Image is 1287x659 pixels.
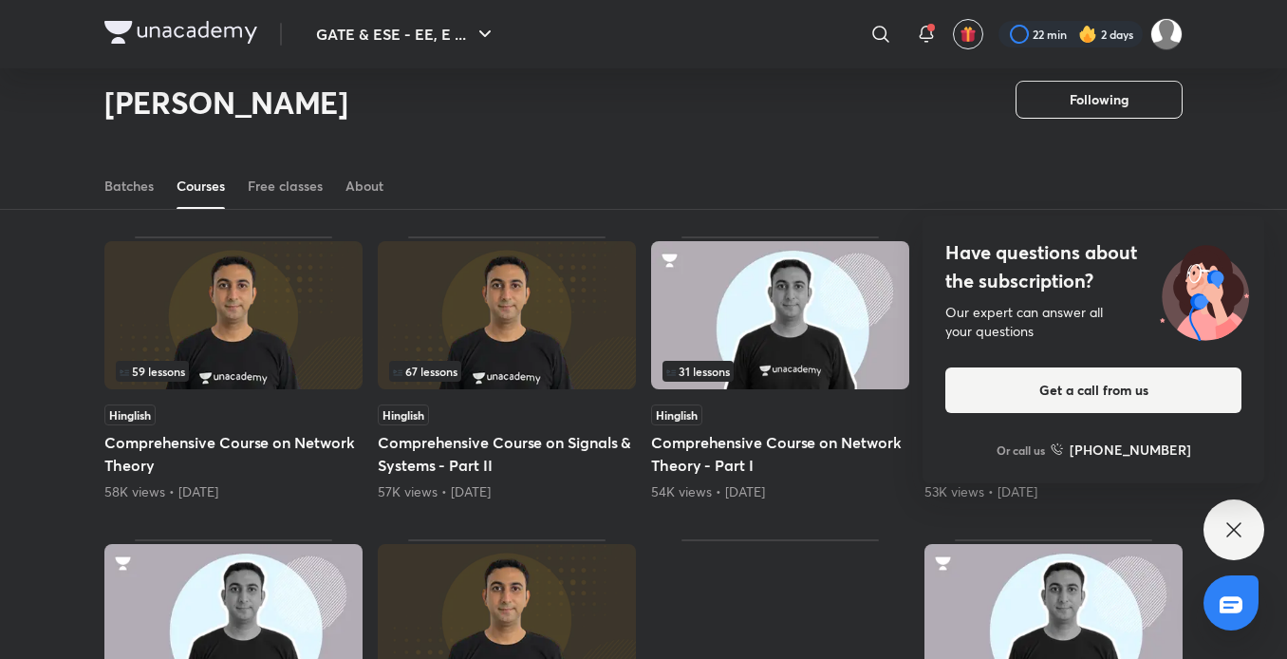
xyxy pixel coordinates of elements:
div: left [116,361,351,382]
h6: [PHONE_NUMBER] [1070,440,1191,460]
div: Comprehensive Course on Network Theory - Part I [651,236,909,500]
span: Hinglish [378,405,429,425]
div: left [662,361,898,382]
div: infosection [389,361,625,382]
h5: Comprehensive Course on Network Theory - Part I [651,431,909,477]
h5: Comprehensive Course on Network Theory [104,431,363,477]
div: infocontainer [116,361,351,382]
a: Courses [177,163,225,209]
h2: [PERSON_NAME] [104,84,348,122]
div: 57K views • 2 years ago [378,482,636,501]
div: Batches [104,177,154,196]
a: [PHONE_NUMBER] [1051,440,1191,460]
img: Thumbnail [378,241,636,389]
span: 31 lessons [666,366,730,377]
img: Juhi Yaduwanshi [1150,18,1183,50]
img: Thumbnail [104,241,363,389]
div: 53K views • 3 years ago [924,482,1183,501]
div: Comprehensive Course on Network Theory [104,236,363,500]
span: Hinglish [651,405,702,425]
a: Company Logo [104,21,257,48]
button: Get a call from us [945,367,1241,413]
div: Courses [177,177,225,196]
div: infocontainer [662,361,898,382]
div: left [389,361,625,382]
div: infosection [116,361,351,382]
div: Comprehensive Course on Signals & Systems - Part II [378,236,636,500]
button: GATE & ESE - EE, E ... [305,15,508,53]
div: infocontainer [389,361,625,382]
a: Batches [104,163,154,209]
div: 54K views • 3 years ago [651,482,909,501]
span: Hinglish [104,405,156,425]
h4: Have questions about the subscription? [945,238,1241,295]
div: About [345,177,383,196]
span: Following [1070,90,1128,109]
img: Thumbnail [651,241,909,389]
div: 58K views • 2 years ago [104,482,363,501]
p: Or call us [997,442,1045,459]
a: About [345,163,383,209]
button: Following [1016,81,1183,119]
img: ttu_illustration_new.svg [1145,238,1264,341]
div: infosection [662,361,898,382]
button: avatar [953,19,983,49]
img: streak [1078,25,1097,44]
img: Company Logo [104,21,257,44]
img: avatar [960,26,977,43]
span: 67 lessons [393,366,457,377]
div: Our expert can answer all your questions [945,303,1241,341]
span: 59 lessons [120,366,185,377]
a: Free classes [248,163,323,209]
div: Free classes [248,177,323,196]
h5: Comprehensive Course on Signals & Systems - Part II [378,431,636,477]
